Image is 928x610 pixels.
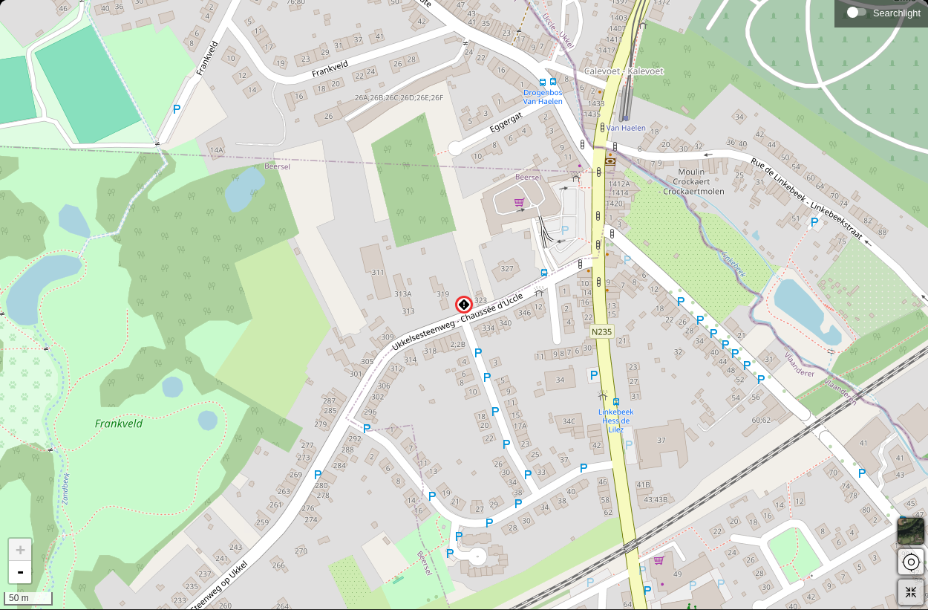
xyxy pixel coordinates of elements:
a: Zoom out [9,561,31,583]
div: Searchlight [873,7,921,19]
a: Zoom in [9,539,31,561]
div: Searchlight [842,1,921,23]
div: 50 m [4,592,53,606]
img: MANUAL.svg [458,299,470,311]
